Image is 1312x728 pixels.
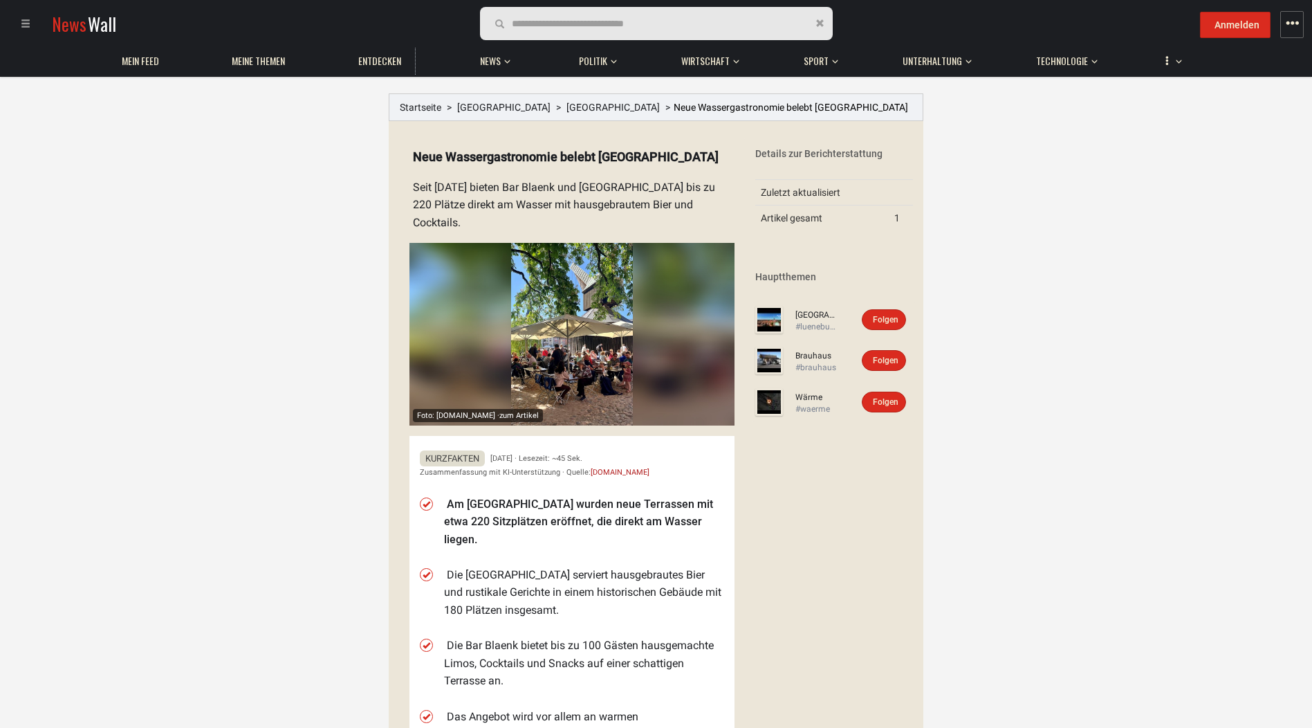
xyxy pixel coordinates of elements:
div: Foto: [DOMAIN_NAME] · [413,409,543,422]
a: Brauhaus [795,350,837,362]
td: 1 [889,206,913,231]
span: zum Artikel [499,411,539,420]
span: Meine Themen [232,55,285,67]
img: Profilbild von Brauhaus [755,347,783,374]
li: Die [GEOGRAPHIC_DATA] serviert hausgebrautes Bier und rustikale Gerichte in einem historischen Ge... [444,566,724,619]
span: Wirtschaft [681,55,730,67]
td: Artikel gesamt [755,206,888,231]
li: Die Bar Blaenk bietet bis zu 100 Gästen hausgemachte Limos, Cocktails und Snacks auf einer schatt... [444,637,724,690]
button: Wirtschaft [674,42,739,75]
a: [DOMAIN_NAME] [591,468,649,477]
a: NewsWall [52,11,116,37]
span: Kurzfakten [420,451,485,466]
span: Unterhaltung [903,55,962,67]
span: Sport [804,55,829,67]
button: News [473,42,515,75]
span: Politik [579,55,607,67]
img: Profilbild von Lüneburg [755,306,783,334]
div: #waerme [795,403,837,415]
a: [GEOGRAPHIC_DATA] [566,102,660,113]
span: Entdecken [358,55,401,67]
a: Unterhaltung [896,48,969,75]
button: Sport [797,42,838,75]
span: Wall [88,11,116,37]
span: Neue Wassergastronomie belebt [GEOGRAPHIC_DATA] [674,102,908,113]
a: [GEOGRAPHIC_DATA] [457,102,551,113]
button: Politik [572,42,617,75]
a: [GEOGRAPHIC_DATA] [795,309,837,321]
span: Mein Feed [122,55,159,67]
td: Zuletzt aktualisiert [755,180,888,206]
span: News [52,11,86,37]
span: Anmelden [1214,19,1259,30]
a: Politik [572,48,614,75]
span: News [480,55,501,67]
a: Wirtschaft [674,48,737,75]
a: Wärme [795,392,837,403]
div: Hauptthemen [755,270,913,284]
div: [DATE] · Lesezeit: ~45 Sek. Zusammenfassung mit KI-Unterstützung · Quelle: [420,452,724,478]
span: Folgen [873,397,898,407]
li: Am [GEOGRAPHIC_DATA] wurden neue Terrassen mit etwa 220 Sitzplätzen eröffnet, die direkt am Wasse... [444,495,724,549]
a: Technologie [1029,48,1095,75]
span: Technologie [1036,55,1088,67]
span: Folgen [873,356,898,365]
a: News [473,48,508,75]
a: Foto: [DOMAIN_NAME] ·zum Artikel [409,243,734,426]
span: Folgen [873,315,898,325]
a: Sport [797,48,835,75]
div: #brauhaus [795,362,837,374]
button: Unterhaltung [896,42,972,75]
img: Vorschaubild von abendblatt.de [409,243,734,426]
div: #lueneburg [795,321,837,333]
img: Profilbild von Wärme [755,388,783,416]
div: Details zur Berichterstattung [755,147,913,161]
a: Startseite [400,102,441,113]
button: Technologie [1029,42,1098,75]
button: Anmelden [1200,12,1271,38]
